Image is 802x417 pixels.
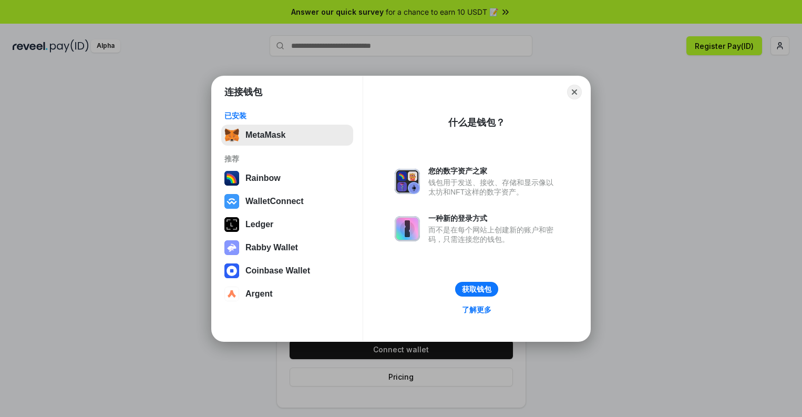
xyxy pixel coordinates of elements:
div: 什么是钱包？ [448,116,505,129]
button: Rabby Wallet [221,237,353,258]
img: svg+xml,%3Csvg%20xmlns%3D%22http%3A%2F%2Fwww.w3.org%2F2000%2Fsvg%22%20fill%3D%22none%22%20viewBox... [224,240,239,255]
button: Rainbow [221,168,353,189]
div: 已安装 [224,111,350,120]
div: Ledger [245,220,273,229]
div: 获取钱包 [462,284,491,294]
img: svg+xml,%3Csvg%20xmlns%3D%22http%3A%2F%2Fwww.w3.org%2F2000%2Fsvg%22%20fill%3D%22none%22%20viewBox... [395,216,420,241]
button: 获取钱包 [455,282,498,297]
div: 而不是在每个网站上创建新的账户和密码，只需连接您的钱包。 [428,225,559,244]
button: Argent [221,283,353,304]
div: 您的数字资产之家 [428,166,559,176]
img: svg+xml,%3Csvg%20fill%3D%22none%22%20height%3D%2233%22%20viewBox%3D%220%200%2035%2033%22%20width%... [224,128,239,143]
img: svg+xml,%3Csvg%20width%3D%2228%22%20height%3D%2228%22%20viewBox%3D%220%200%2028%2028%22%20fill%3D... [224,263,239,278]
div: 推荐 [224,154,350,164]
div: Rainbow [245,174,281,183]
img: svg+xml,%3Csvg%20width%3D%2228%22%20height%3D%2228%22%20viewBox%3D%220%200%2028%2028%22%20fill%3D... [224,194,239,209]
div: 钱包用于发送、接收、存储和显示像以太坊和NFT这样的数字资产。 [428,178,559,197]
img: svg+xml,%3Csvg%20width%3D%2228%22%20height%3D%2228%22%20viewBox%3D%220%200%2028%2028%22%20fill%3D... [224,287,239,301]
a: 了解更多 [456,303,498,317]
button: Close [567,85,582,99]
div: Argent [245,289,273,299]
h1: 连接钱包 [224,86,262,98]
div: WalletConnect [245,197,304,206]
img: svg+xml,%3Csvg%20width%3D%22120%22%20height%3D%22120%22%20viewBox%3D%220%200%20120%20120%22%20fil... [224,171,239,186]
div: 了解更多 [462,305,491,314]
div: MetaMask [245,130,285,140]
button: Ledger [221,214,353,235]
button: Coinbase Wallet [221,260,353,281]
div: Rabby Wallet [245,243,298,252]
div: Coinbase Wallet [245,266,310,276]
button: WalletConnect [221,191,353,212]
img: svg+xml,%3Csvg%20xmlns%3D%22http%3A%2F%2Fwww.w3.org%2F2000%2Fsvg%22%20width%3D%2228%22%20height%3... [224,217,239,232]
img: svg+xml,%3Csvg%20xmlns%3D%22http%3A%2F%2Fwww.w3.org%2F2000%2Fsvg%22%20fill%3D%22none%22%20viewBox... [395,169,420,194]
button: MetaMask [221,125,353,146]
div: 一种新的登录方式 [428,213,559,223]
